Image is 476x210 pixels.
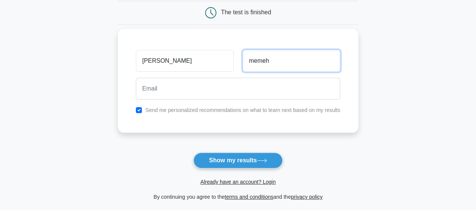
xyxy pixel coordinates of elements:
[193,153,282,168] button: Show my results
[291,194,322,200] a: privacy policy
[225,194,273,200] a: terms and conditions
[221,9,271,15] div: The test is finished
[113,192,363,201] div: By continuing you agree to the and the
[136,50,233,72] input: First name
[136,78,340,100] input: Email
[200,179,275,185] a: Already have an account? Login
[243,50,340,72] input: Last name
[145,107,340,113] label: Send me personalized recommendations on what to learn next based on my results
